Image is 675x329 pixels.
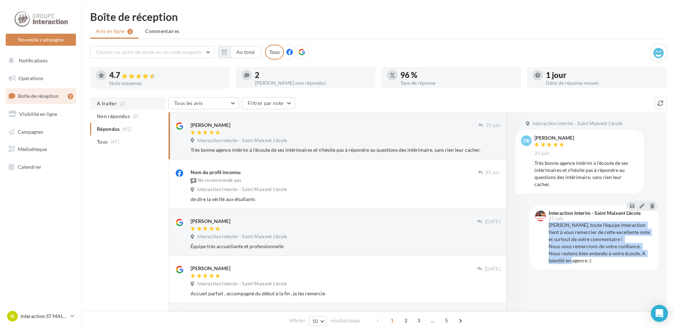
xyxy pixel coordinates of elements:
[109,81,224,86] div: Note moyenne
[534,150,549,157] span: 25 juin
[413,315,424,326] span: 3
[191,169,241,176] div: Nom du profil inconnu
[549,216,563,221] span: 25 juin
[265,45,284,60] div: Tous
[97,138,108,145] span: Tous
[191,243,500,250] div: Équipe très accueillante et professionnelle
[218,46,261,58] button: Au total
[546,80,661,85] div: Délai de réponse moyen
[546,71,661,79] div: 1 jour
[242,97,295,109] button: Filtrer par note
[191,196,500,203] div: de dire la vérité aux étudiants
[386,315,398,326] span: 1
[197,186,287,193] span: Interaction Interim - Saint Maixent L'école
[331,317,360,324] span: résultats/page
[485,169,500,176] span: 25 avr.
[191,146,500,154] div: Très bonne agence intérim à l'écoute de ses intérimaires et n'hésite pas à répondre au questions ...
[6,310,76,323] a: IS Interaction ST MAIXENT
[120,101,126,106] span: (2)
[255,80,370,85] div: [PERSON_NAME] non répondus
[18,128,43,134] span: Campagnes
[523,137,530,144] span: DB
[534,135,574,140] div: [PERSON_NAME]
[191,122,230,129] div: [PERSON_NAME]
[168,97,239,109] button: Tous les avis
[191,178,196,184] img: not-recommended.png
[197,138,287,144] span: Interaction Interim - Saint Maixent L'école
[19,57,48,63] span: Notifications
[485,266,500,272] span: [DATE]
[400,80,515,85] div: Taux de réponse
[18,75,43,81] span: Opérations
[191,218,230,225] div: [PERSON_NAME]
[133,113,139,119] span: (2)
[90,11,666,22] div: Boîte de réception
[400,71,515,79] div: 96 %
[4,71,77,86] a: Opérations
[312,318,318,324] span: 10
[68,94,73,99] div: 2
[97,100,117,107] span: A traiter
[197,234,287,240] span: Interaction Interim - Saint Maixent L'école
[309,316,327,326] button: 10
[18,146,47,152] span: Médiathèque
[400,315,412,326] span: 2
[289,317,305,324] span: Afficher
[4,88,77,104] a: Boîte de réception2
[145,28,179,35] span: Commentaires
[4,53,75,68] button: Notifications
[10,313,15,320] span: IS
[109,71,224,79] div: 4.7
[191,177,242,184] div: Ne recommande pas
[651,305,668,322] div: Open Intercom Messenger
[255,71,370,79] div: 2
[19,111,57,117] span: Visibilité en ligne
[97,113,130,120] span: Non répondus
[191,265,230,272] div: [PERSON_NAME]
[96,49,201,55] span: Choisir un point de vente ou un code magasin
[174,100,203,106] span: Tous les avis
[90,46,214,58] button: Choisir un point de vente ou un code magasin
[4,160,77,174] a: Calendrier
[110,139,119,145] span: (47)
[549,211,641,216] div: Interaction Interim - Saint Maixent L'école
[18,93,59,99] span: Boîte de réception
[441,315,452,326] span: 5
[18,164,42,170] span: Calendrier
[21,313,68,320] p: Interaction ST MAIXENT
[485,219,500,225] span: [DATE]
[191,290,500,297] div: Accueil parfait , accompagné du début à la fin , je les remercie
[4,142,77,157] a: Médiathèque
[534,160,638,188] div: Très bonne agence intérim à l'écoute de ses intérimaires et n'hésite pas à répondre au questions ...
[197,281,287,287] span: Interaction Interim - Saint Maixent L'école
[4,124,77,139] a: Campagnes
[4,107,77,122] a: Visibilité en ligne
[549,222,652,264] div: [PERSON_NAME], toute l'équipe Interaction tient à vous remercier de cette excellente note et surt...
[427,315,438,326] span: ...
[230,46,261,58] button: Au total
[486,122,500,129] span: 25 juin
[6,34,76,46] button: Nouvelle campagne
[533,121,622,127] span: Interaction Interim - Saint Maixent L'école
